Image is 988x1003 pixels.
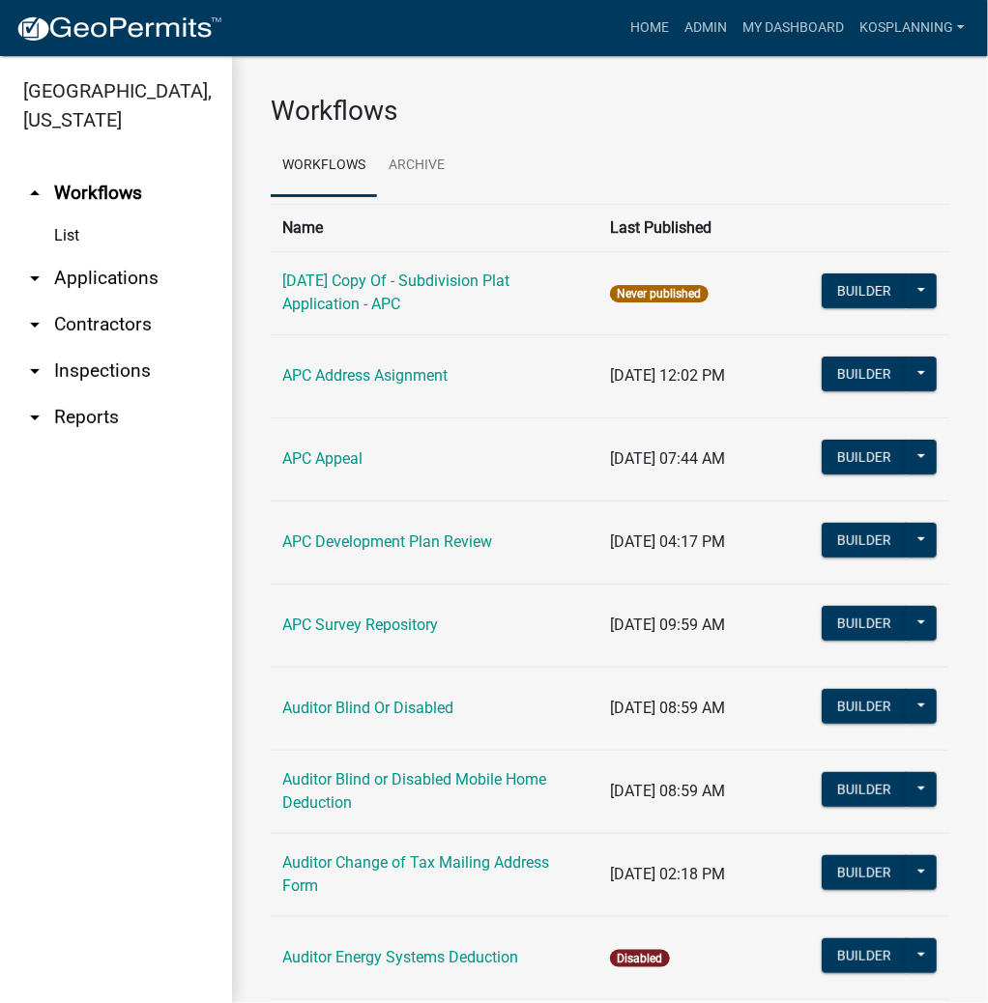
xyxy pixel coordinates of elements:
i: arrow_drop_up [23,182,46,205]
a: APC Survey Repository [282,616,438,634]
button: Builder [822,772,907,807]
a: Auditor Blind or Disabled Mobile Home Deduction [282,770,546,812]
h3: Workflows [271,95,949,128]
span: [DATE] 09:59 AM [610,616,725,634]
span: [DATE] 02:18 PM [610,865,725,883]
button: Builder [822,938,907,973]
span: Never published [610,285,708,302]
a: Workflows [271,135,377,197]
a: My Dashboard [735,10,852,46]
span: [DATE] 12:02 PM [610,366,725,385]
a: APC Appeal [282,449,363,468]
a: Archive [377,135,456,197]
a: Home [623,10,677,46]
button: Builder [822,357,907,391]
span: [DATE] 07:44 AM [610,449,725,468]
a: kosplanning [852,10,973,46]
th: Last Published [598,204,809,251]
i: arrow_drop_down [23,359,46,383]
a: Auditor Energy Systems Deduction [282,948,518,966]
button: Builder [822,606,907,641]
i: arrow_drop_down [23,313,46,336]
th: Name [271,204,598,251]
span: Disabled [610,950,669,967]
i: arrow_drop_down [23,267,46,290]
a: Auditor Blind Or Disabled [282,699,453,717]
a: Admin [677,10,735,46]
span: [DATE] 08:59 AM [610,782,725,800]
span: [DATE] 04:17 PM [610,532,725,551]
button: Builder [822,273,907,308]
i: arrow_drop_down [23,406,46,429]
span: [DATE] 08:59 AM [610,699,725,717]
a: APC Address Asignment [282,366,448,385]
a: APC Development Plan Review [282,532,492,551]
button: Builder [822,440,907,474]
a: Auditor Change of Tax Mailing Address Form [282,853,549,895]
button: Builder [822,523,907,558]
a: [DATE] Copy Of - Subdivision Plat Application - APC [282,272,509,313]
button: Builder [822,689,907,724]
button: Builder [822,855,907,890]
